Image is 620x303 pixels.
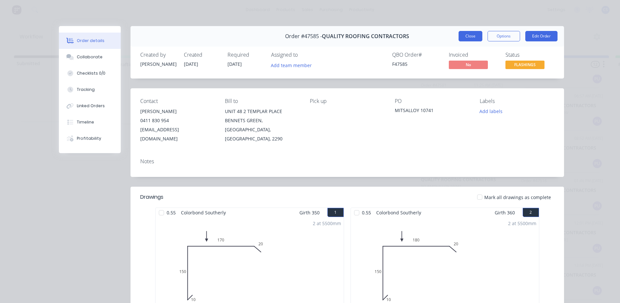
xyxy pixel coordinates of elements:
[505,61,544,70] button: FLASHINGS
[225,107,299,143] div: UNIT 48 2 TEMPLAR PLACEBENNETS GREEN, [GEOGRAPHIC_DATA], [GEOGRAPHIC_DATA], 2290
[140,193,163,201] div: Drawings
[184,61,198,67] span: [DATE]
[395,107,469,116] div: MITSALLOY 10741
[488,31,520,41] button: Options
[140,52,176,58] div: Created by
[140,107,215,143] div: [PERSON_NAME]0411 830 954[EMAIL_ADDRESS][DOMAIN_NAME]
[140,125,215,143] div: [EMAIL_ADDRESS][DOMAIN_NAME]
[449,52,498,58] div: Invoiced
[495,208,515,217] span: Girth 360
[227,52,263,58] div: Required
[140,116,215,125] div: 0411 830 954
[327,208,344,217] button: 1
[459,31,482,41] button: Close
[225,116,299,143] div: BENNETS GREEN, [GEOGRAPHIC_DATA], [GEOGRAPHIC_DATA], 2290
[299,208,320,217] span: Girth 350
[59,98,121,114] button: Linked Orders
[140,158,554,165] div: Notes
[476,107,506,116] button: Add labels
[313,220,341,227] div: 2 at 5500mm
[505,61,544,69] span: FLASHINGS
[59,114,121,130] button: Timeline
[285,33,322,39] span: Order #47585 -
[359,208,374,217] span: 0.55
[310,98,384,104] div: Pick up
[59,65,121,81] button: Checklists 0/0
[178,208,228,217] span: Colorbond Southerly
[59,33,121,49] button: Order details
[59,81,121,98] button: Tracking
[271,52,336,58] div: Assigned to
[77,119,94,125] div: Timeline
[140,61,176,67] div: [PERSON_NAME]
[392,61,441,67] div: F47585
[508,220,536,227] div: 2 at 5500mm
[59,49,121,65] button: Collaborate
[267,61,315,69] button: Add team member
[184,52,220,58] div: Created
[374,208,424,217] span: Colorbond Southerly
[480,98,554,104] div: Labels
[77,136,101,141] div: Profitability
[225,107,299,116] div: UNIT 48 2 TEMPLAR PLACE
[140,98,215,104] div: Contact
[59,130,121,147] button: Profitability
[505,52,554,58] div: Status
[449,61,488,69] span: No
[322,33,409,39] span: QUALITY ROOFING CONTRACTORS
[77,87,95,93] div: Tracking
[77,103,105,109] div: Linked Orders
[395,98,469,104] div: PO
[140,107,215,116] div: [PERSON_NAME]
[525,31,558,41] button: Edit Order
[77,70,105,76] div: Checklists 0/0
[271,61,315,69] button: Add team member
[392,52,441,58] div: QBO Order #
[523,208,539,217] button: 2
[77,38,104,44] div: Order details
[225,98,299,104] div: Bill to
[227,61,242,67] span: [DATE]
[164,208,178,217] span: 0.55
[77,54,103,60] div: Collaborate
[484,194,551,201] span: Mark all drawings as complete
